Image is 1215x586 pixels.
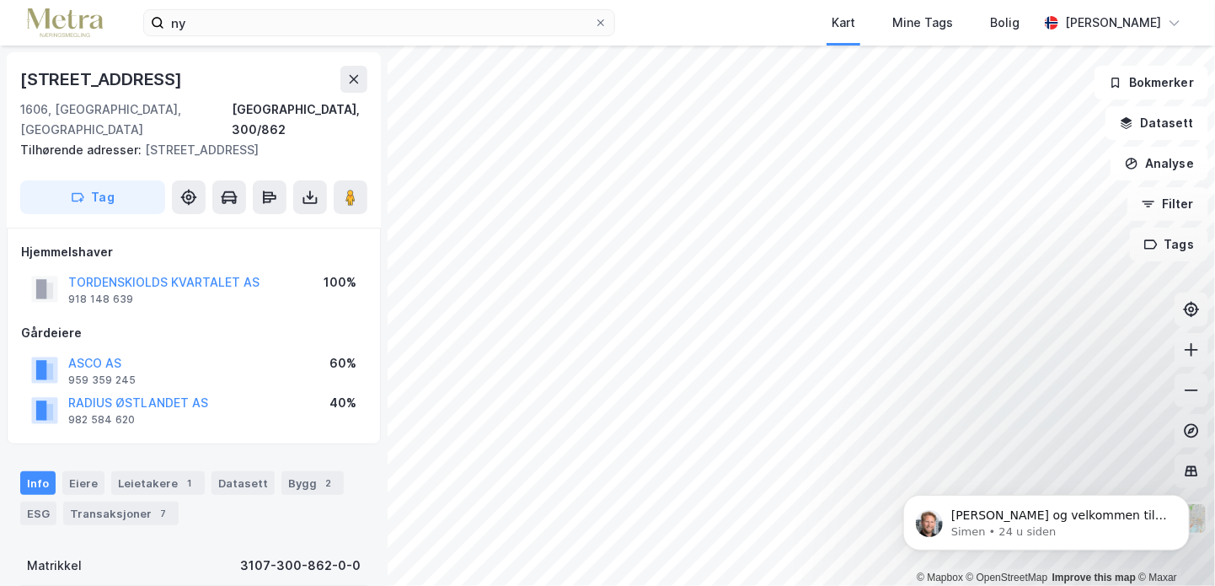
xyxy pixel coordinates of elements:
div: 60% [329,353,356,374]
div: Hjemmelshaver [21,242,367,262]
div: Eiere [62,471,104,495]
div: 959 359 245 [68,374,136,387]
div: Datasett [211,471,275,495]
div: 918 148 639 [68,293,133,306]
button: Tag [20,180,165,214]
div: Bygg [281,471,344,495]
span: Tilhørende adresser: [20,142,145,157]
a: OpenStreetMap [966,572,1048,583]
div: 2 [320,475,337,492]
div: ESG [20,502,56,525]
div: Gårdeiere [21,323,367,343]
button: Analyse [1111,147,1208,180]
div: [PERSON_NAME] [1065,13,1161,33]
div: 982 584 620 [68,413,135,427]
div: [STREET_ADDRESS] [20,140,354,160]
div: 100% [324,272,356,293]
div: Leietakere [111,471,205,495]
div: Matrikkel [27,556,82,576]
div: 1606, [GEOGRAPHIC_DATA], [GEOGRAPHIC_DATA] [20,99,232,140]
div: Info [20,471,56,495]
iframe: Intercom notifications melding [878,460,1215,578]
div: Mine Tags [892,13,953,33]
button: Bokmerker [1095,66,1208,99]
div: 40% [329,393,356,413]
input: Søk på adresse, matrikkel, gårdeiere, leietakere eller personer [164,10,594,35]
div: Bolig [990,13,1020,33]
div: [STREET_ADDRESS] [20,66,185,93]
img: metra-logo.256734c3b2bbffee19d4.png [27,8,103,38]
div: 1 [181,475,198,492]
button: Tags [1130,228,1208,261]
button: Filter [1127,187,1208,221]
div: 3107-300-862-0-0 [240,556,361,576]
div: [GEOGRAPHIC_DATA], 300/862 [232,99,367,140]
div: Kart [832,13,855,33]
div: Transaksjoner [63,502,179,525]
div: 7 [155,505,172,522]
a: Mapbox [917,572,963,583]
button: Datasett [1105,106,1208,140]
a: Improve this map [1052,572,1136,583]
